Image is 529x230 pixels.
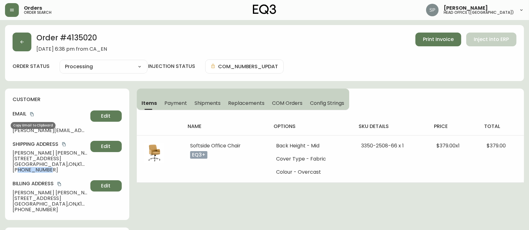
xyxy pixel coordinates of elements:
[13,201,88,207] span: [GEOGRAPHIC_DATA] , ON , K1T 0E6 , CA
[56,181,62,187] button: copy
[13,190,88,196] span: [PERSON_NAME] [PERSON_NAME]
[90,141,122,152] button: Edit
[276,143,346,149] li: Back Height - Mid
[90,180,122,192] button: Edit
[415,33,461,46] button: Print Invoice
[36,46,107,52] span: [DATE] 6:38 pm from CA_EN
[359,123,424,130] h4: sku details
[101,182,111,189] span: Edit
[148,63,195,70] h4: injection status
[484,123,519,130] h4: total
[13,63,50,70] label: order status
[253,4,276,14] img: logo
[437,142,460,149] span: $379.00 x 1
[190,151,207,159] p: eq3+
[272,100,303,106] span: COM Orders
[228,100,264,106] span: Replacements
[274,123,349,130] h4: options
[361,142,404,149] span: 3350-2508-66 x 1
[434,123,474,130] h4: price
[13,196,88,201] span: [STREET_ADDRESS]
[144,143,164,163] img: dca18fa0-9386-4b17-a239-df48916edd4fOptional[Softside-Yellow-Fabric-Small-Office-Chair].jpg
[276,156,346,162] li: Cover Type - Fabric
[13,161,88,167] span: [GEOGRAPHIC_DATA] , ON , K1T 0E6 , CA
[13,128,88,133] span: [PERSON_NAME][EMAIL_ADDRESS][DOMAIN_NAME]
[90,110,122,122] button: Edit
[36,33,107,46] h2: Order # 4135020
[310,100,344,106] span: Config Strings
[24,11,51,14] h5: order search
[195,100,221,106] span: Shipments
[444,11,514,14] h5: head office ([GEOGRAPHIC_DATA])
[13,180,88,187] h4: Billing Address
[61,141,67,147] button: copy
[423,36,454,43] span: Print Invoice
[164,100,187,106] span: Payment
[13,150,88,156] span: [PERSON_NAME] [PERSON_NAME]
[13,156,88,161] span: [STREET_ADDRESS]
[24,6,42,11] span: Orders
[13,96,122,103] h4: customer
[426,4,439,16] img: 0cb179e7bf3690758a1aaa5f0aafa0b4
[29,111,35,117] button: copy
[188,123,264,130] h4: name
[13,141,88,148] h4: Shipping Address
[13,207,88,212] span: [PHONE_NUMBER]
[13,167,88,173] span: [PHONE_NUMBER]
[13,110,88,117] h4: Email
[190,142,241,149] span: Softside Office Chair
[276,169,346,175] li: Colour - Overcast
[444,6,488,11] span: [PERSON_NAME]
[101,143,111,150] span: Edit
[487,142,506,149] span: $379.00
[101,113,111,120] span: Edit
[142,100,157,106] span: Items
